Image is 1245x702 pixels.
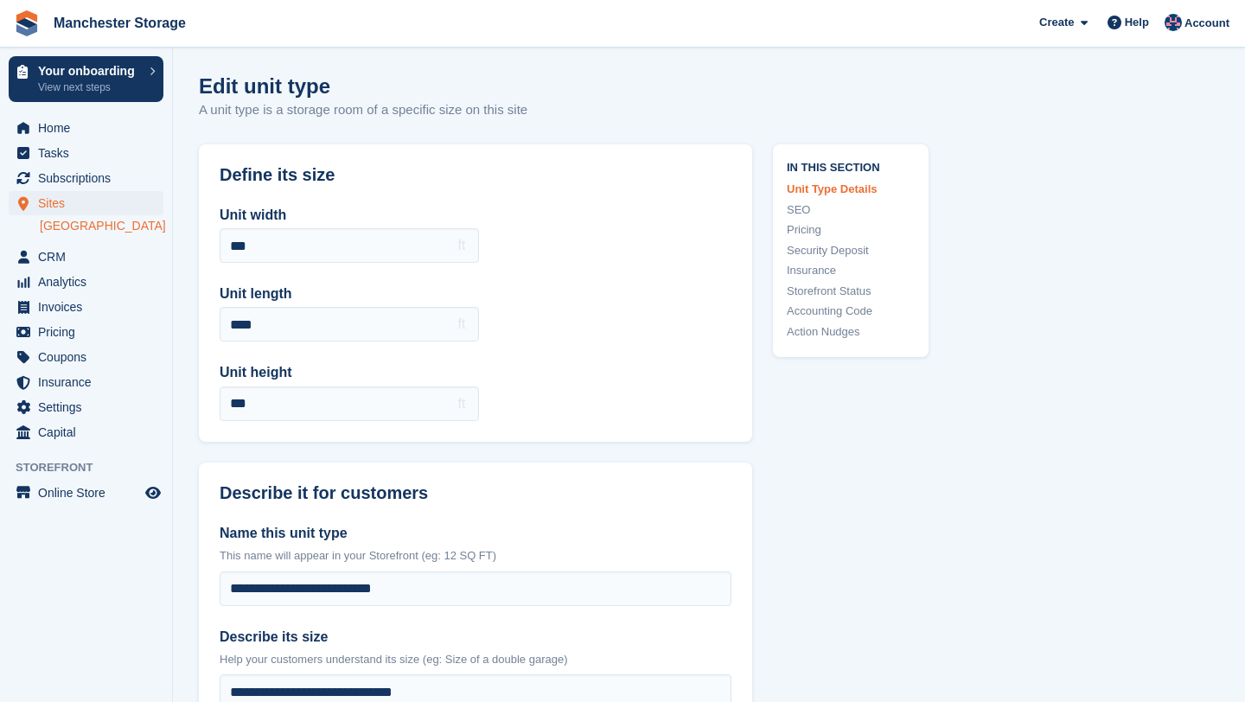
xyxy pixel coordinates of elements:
[9,56,163,102] a: Your onboarding View next steps
[47,9,193,37] a: Manchester Storage
[38,320,142,344] span: Pricing
[199,100,527,120] p: A unit type is a storage room of a specific size on this site
[9,481,163,505] a: menu
[9,420,163,444] a: menu
[38,420,142,444] span: Capital
[38,345,142,369] span: Coupons
[787,221,915,239] a: Pricing
[40,218,163,234] a: [GEOGRAPHIC_DATA]
[9,141,163,165] a: menu
[38,245,142,269] span: CRM
[220,523,731,544] label: Name this unit type
[1125,14,1149,31] span: Help
[787,323,915,341] a: Action Nudges
[14,10,40,36] img: stora-icon-8386f47178a22dfd0bd8f6a31ec36ba5ce8667c1dd55bd0f319d3a0aa187defe.svg
[38,141,142,165] span: Tasks
[9,245,163,269] a: menu
[38,116,142,140] span: Home
[220,627,731,648] label: Describe its size
[1184,15,1229,32] span: Account
[220,547,731,565] p: This name will appear in your Storefront (eg: 12 SQ FT)
[38,80,141,95] p: View next steps
[787,242,915,259] a: Security Deposit
[199,74,527,98] h1: Edit unit type
[220,165,731,185] h2: Define its size
[38,295,142,319] span: Invoices
[38,191,142,215] span: Sites
[787,303,915,320] a: Accounting Code
[38,481,142,505] span: Online Store
[787,158,915,175] span: In this section
[9,370,163,394] a: menu
[38,395,142,419] span: Settings
[38,166,142,190] span: Subscriptions
[38,370,142,394] span: Insurance
[143,482,163,503] a: Preview store
[220,284,479,304] label: Unit length
[220,483,731,503] h2: Describe it for customers
[787,262,915,279] a: Insurance
[9,320,163,344] a: menu
[220,205,479,226] label: Unit width
[787,283,915,300] a: Storefront Status
[787,181,915,198] a: Unit Type Details
[9,191,163,215] a: menu
[1039,14,1074,31] span: Create
[16,459,172,476] span: Storefront
[9,395,163,419] a: menu
[9,166,163,190] a: menu
[220,651,731,668] p: Help your customers understand its size (eg: Size of a double garage)
[787,201,915,219] a: SEO
[9,116,163,140] a: menu
[9,270,163,294] a: menu
[9,345,163,369] a: menu
[9,295,163,319] a: menu
[220,362,479,383] label: Unit height
[38,270,142,294] span: Analytics
[38,65,141,77] p: Your onboarding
